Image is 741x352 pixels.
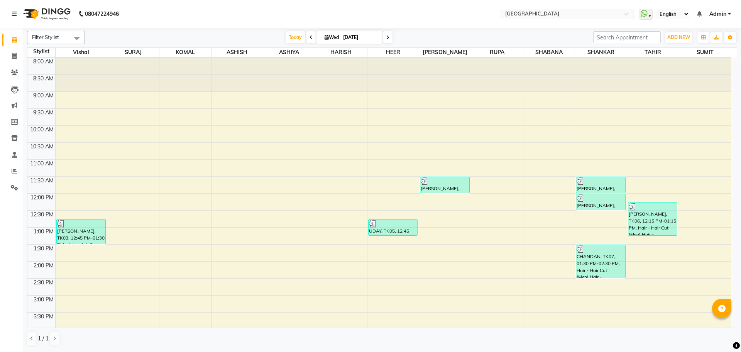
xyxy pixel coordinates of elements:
[32,296,55,304] div: 3:00 PM
[32,245,55,253] div: 1:30 PM
[38,335,49,343] span: 1 / 1
[32,75,55,83] div: 8:30 AM
[57,219,105,244] div: [PERSON_NAME], TK03, 12:45 PM-01:30 PM, Hair - Hair Cut (Men),Hair - [PERSON_NAME] Trim (Men),Hai...
[576,245,625,278] div: CHANDAN, TK07, 01:30 PM-02:30 PM, Hair - Hair Cut (Men),Hair - [PERSON_NAME] Trim (Men)
[523,48,575,57] span: SHABANA
[575,48,627,57] span: SHANKAR
[29,126,55,134] div: 10:00 AM
[576,194,625,210] div: [PERSON_NAME], TK04, 12:00 PM-12:30 PM, Hair - Hair Cut (Men)
[367,48,419,57] span: HEER
[627,48,679,57] span: TAHIR
[471,48,523,57] span: RUPA
[107,48,159,57] span: SURAJ
[628,202,677,235] div: [PERSON_NAME], TK06, 12:15 PM-01:15 PM, Hair - Hair Cut (Men),Hair - [PERSON_NAME] Trim (Men)
[341,32,379,43] input: 2025-09-03
[709,10,726,18] span: Admin
[576,177,625,193] div: [PERSON_NAME], TK01, 11:30 AM-12:00 PM, Hair - Hair Cut (Men)
[85,3,119,25] b: 08047224946
[211,48,263,57] span: ASHISH
[29,143,55,151] div: 10:30 AM
[29,160,55,168] div: 11:00 AM
[27,48,55,56] div: Stylist
[29,177,55,185] div: 11:30 AM
[32,313,55,321] div: 3:30 PM
[263,48,315,57] span: ASHIYA
[665,32,692,43] button: ADD NEW
[315,48,367,57] span: HARISH
[323,34,341,40] span: Wed
[286,31,305,43] span: Today
[679,48,731,57] span: SUMIT
[32,92,55,100] div: 9:00 AM
[32,34,59,40] span: Filter Stylist
[32,279,55,287] div: 2:30 PM
[29,194,55,202] div: 12:00 PM
[32,58,55,66] div: 8:00 AM
[29,211,55,219] div: 12:30 PM
[32,228,55,236] div: 1:00 PM
[593,31,661,43] input: Search Appointment
[32,109,55,117] div: 9:30 AM
[420,177,469,193] div: [PERSON_NAME], TK02, 11:30 AM-12:00 PM, Hair - Hair Cut For Undergraduates (Below 12 Years) (Men)
[419,48,471,57] span: [PERSON_NAME]
[20,3,73,25] img: logo
[56,48,107,57] span: Vishal
[667,34,690,40] span: ADD NEW
[369,219,417,235] div: UDAY, TK05, 12:45 PM-01:15 PM, Hair - Hair Cut (Men)
[709,321,733,344] iframe: chat widget
[159,48,211,57] span: KOMAL
[32,262,55,270] div: 2:00 PM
